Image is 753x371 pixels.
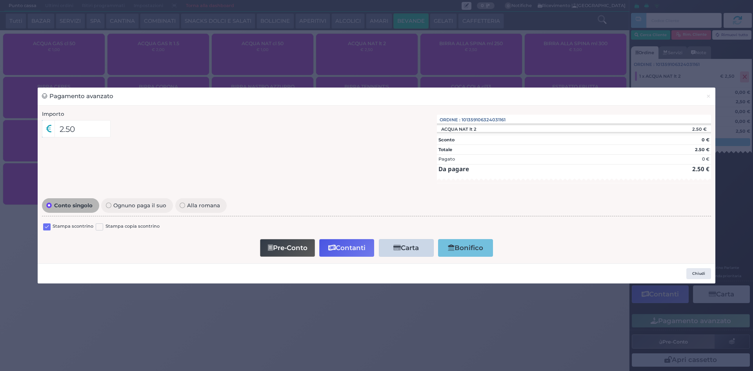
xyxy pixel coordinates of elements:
[440,117,460,123] span: Ordine :
[702,137,709,143] strong: 0 €
[706,92,711,101] span: ×
[42,92,113,101] h3: Pagamento avanzato
[686,268,711,279] button: Chiudi
[702,156,709,163] div: 0 €
[53,223,93,230] label: Stampa scontrino
[260,239,315,257] button: Pre-Conto
[438,239,493,257] button: Bonifico
[692,165,709,173] strong: 2.50 €
[438,156,455,163] div: Pagato
[185,203,222,208] span: Alla romana
[42,110,64,118] label: Importo
[438,137,455,143] strong: Sconto
[437,126,480,132] div: ACQUA NAT lt 2
[105,223,160,230] label: Stampa copia scontrino
[111,203,169,208] span: Ognuno paga il suo
[462,117,506,123] span: 101359106324031161
[702,88,715,105] button: Chiudi
[438,147,452,152] strong: Totale
[52,203,95,208] span: Conto singolo
[379,239,434,257] button: Carta
[319,239,374,257] button: Contanti
[438,165,469,173] strong: Da pagare
[642,126,711,132] div: 2.50 €
[695,147,709,152] strong: 2.50 €
[55,120,111,137] input: Es. 30.99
